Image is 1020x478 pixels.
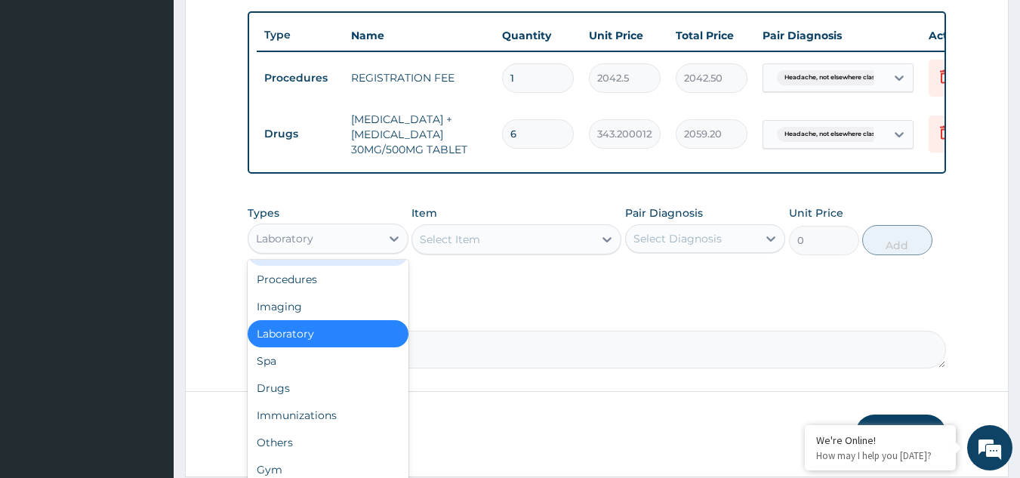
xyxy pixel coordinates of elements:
[344,20,495,51] th: Name
[855,415,946,454] button: Submit
[248,320,408,347] div: Laboratory
[79,85,254,104] div: Chat with us now
[668,20,755,51] th: Total Price
[921,20,997,51] th: Actions
[248,8,284,44] div: Minimize live chat window
[248,429,408,456] div: Others
[257,64,344,92] td: Procedures
[777,70,892,85] span: Headache, not elsewhere classi...
[862,225,932,255] button: Add
[633,231,722,246] div: Select Diagnosis
[344,104,495,165] td: [MEDICAL_DATA] + [MEDICAL_DATA] 30MG/500MG TABLET
[755,20,921,51] th: Pair Diagnosis
[777,127,892,142] span: Headache, not elsewhere classi...
[248,293,408,320] div: Imaging
[789,205,843,220] label: Unit Price
[248,375,408,402] div: Drugs
[256,231,313,246] div: Laboratory
[495,20,581,51] th: Quantity
[248,310,947,322] label: Comment
[248,207,279,220] label: Types
[8,318,288,371] textarea: Type your message and hit 'Enter'
[257,120,344,148] td: Drugs
[88,143,208,295] span: We're online!
[248,266,408,293] div: Procedures
[248,402,408,429] div: Immunizations
[411,205,437,220] label: Item
[581,20,668,51] th: Unit Price
[28,76,61,113] img: d_794563401_company_1708531726252_794563401
[816,449,945,462] p: How may I help you today?
[248,347,408,375] div: Spa
[625,205,703,220] label: Pair Diagnosis
[257,21,344,49] th: Type
[420,232,480,247] div: Select Item
[816,433,945,447] div: We're Online!
[344,63,495,93] td: REGISTRATION FEE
